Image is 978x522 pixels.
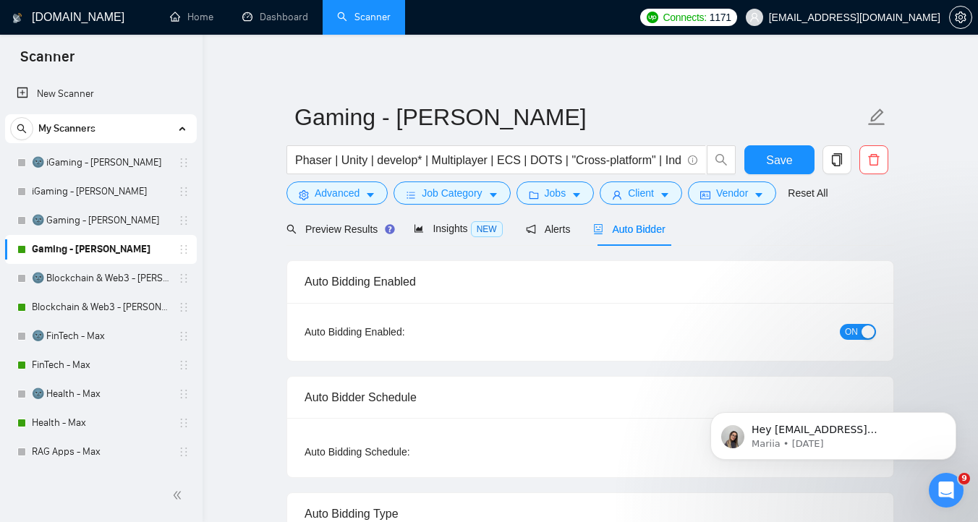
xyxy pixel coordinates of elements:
span: 9 [958,473,970,484]
span: user [749,12,760,22]
span: holder [178,186,190,197]
span: Connects: [663,9,706,25]
a: searchScanner [337,11,391,23]
a: Gaming - [PERSON_NAME] [32,235,169,264]
button: copy [822,145,851,174]
div: Auto Bidding Schedule: [305,444,495,460]
button: folderJobscaret-down [516,181,595,205]
button: search [10,117,33,140]
a: iGaming - [PERSON_NAME] [32,177,169,206]
button: barsJob Categorycaret-down [394,181,510,205]
button: idcardVendorcaret-down [688,181,776,205]
span: Preview Results [286,223,391,235]
button: delete [859,145,888,174]
a: 🌚 Health - Max [32,380,169,408]
a: Reset All [788,185,828,201]
span: holder [178,446,190,458]
span: caret-down [571,189,582,200]
a: New Scanner [17,80,185,108]
a: setting [949,12,972,23]
span: Advanced [315,185,360,201]
span: Client [628,185,654,201]
a: 🌚 iGaming - [PERSON_NAME] [32,148,169,177]
span: 1171 [710,9,731,25]
a: 🌚 Odoo - Nadiia [32,466,169,495]
button: search [707,145,736,174]
div: Tooltip anchor [383,223,396,236]
span: Alerts [526,223,571,235]
span: Jobs [545,185,566,201]
span: caret-down [754,189,764,200]
span: Insights [414,223,502,234]
span: notification [526,224,536,234]
img: logo [12,7,22,30]
span: search [11,124,33,134]
a: 🌚 Gaming - [PERSON_NAME] [32,206,169,235]
button: settingAdvancedcaret-down [286,181,388,205]
a: homeHome [170,11,213,23]
a: Blockchain & Web3 - [PERSON_NAME] [32,293,169,322]
iframe: Intercom notifications message [689,382,978,483]
a: 🌚 FinTech - Max [32,322,169,351]
span: folder [529,189,539,200]
span: Vendor [716,185,748,201]
span: Job Category [422,185,482,201]
span: edit [867,108,886,127]
span: holder [178,330,190,342]
span: bars [406,189,416,200]
button: setting [949,6,972,29]
span: Auto Bidder [593,223,665,235]
span: info-circle [688,155,697,165]
span: robot [593,224,603,234]
a: Health - Max [32,408,169,437]
span: search [707,153,735,166]
div: Auto Bidding Enabled [305,261,876,302]
iframe: Intercom live chat [929,473,964,508]
div: Auto Bidder Schedule [305,377,876,418]
span: holder [178,273,190,284]
span: delete [860,153,888,166]
a: dashboardDashboard [242,11,308,23]
span: holder [178,244,190,255]
input: Scanner name... [294,99,864,135]
span: holder [178,417,190,429]
span: copy [823,153,851,166]
span: area-chart [414,223,424,234]
a: RAG Apps - Max [32,437,169,466]
button: userClientcaret-down [600,181,682,205]
a: 🌚 Blockchain & Web3 - [PERSON_NAME] [32,264,169,293]
a: FinTech - Max [32,351,169,380]
span: double-left [172,488,187,502]
span: holder [178,157,190,168]
span: holder [178,301,190,313]
button: Save [744,145,815,174]
input: Search Freelance Jobs... [295,151,681,169]
span: search [286,224,297,234]
span: NEW [471,221,503,237]
div: Auto Bidding Enabled: [305,324,495,340]
span: caret-down [488,189,498,200]
span: holder [178,359,190,371]
span: caret-down [365,189,375,200]
span: user [612,189,622,200]
span: holder [178,215,190,226]
span: setting [950,12,971,23]
span: caret-down [660,189,670,200]
li: New Scanner [5,80,197,108]
span: Scanner [9,46,86,77]
img: upwork-logo.png [647,12,658,23]
span: setting [299,189,309,200]
span: Save [766,151,792,169]
span: My Scanners [38,114,95,143]
span: ON [845,324,858,340]
span: idcard [700,189,710,200]
span: holder [178,388,190,400]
